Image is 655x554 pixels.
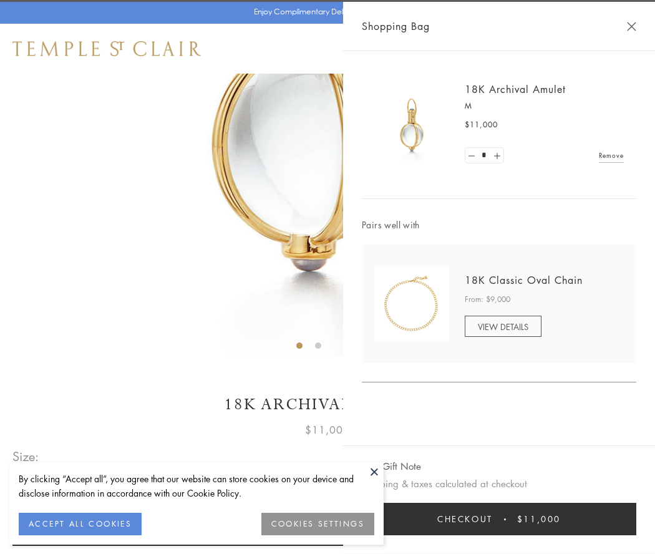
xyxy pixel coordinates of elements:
[599,148,624,162] a: Remove
[478,321,528,333] span: VIEW DETAILS
[362,503,636,535] button: Checkout $11,000
[465,273,583,287] a: 18K Classic Oval Chain
[362,476,636,492] p: Shipping & taxes calculated at checkout
[465,119,498,131] span: $11,000
[19,472,374,500] div: By clicking “Accept all”, you agree that our website can store cookies on your device and disclos...
[362,459,421,474] button: Add Gift Note
[465,100,624,112] p: M
[19,513,142,535] button: ACCEPT ALL COOKIES
[254,6,395,18] p: Enjoy Complimentary Delivery & Returns
[465,316,541,337] a: VIEW DETAILS
[12,41,201,56] img: Temple St. Clair
[362,18,430,34] span: Shopping Bag
[305,422,350,438] span: $11,000
[465,82,566,96] a: 18K Archival Amulet
[374,266,449,341] img: N88865-OV18
[12,394,643,415] h1: 18K Archival Amulet
[465,293,510,306] span: From: $9,000
[362,218,636,232] span: Pairs well with
[374,87,449,162] img: 18K Archival Amulet
[627,22,636,31] button: Close Shopping Bag
[517,512,561,526] span: $11,000
[261,513,374,535] button: COOKIES SETTINGS
[465,148,478,163] a: Set quantity to 0
[490,148,503,163] a: Set quantity to 2
[12,446,40,467] span: Size:
[437,512,493,526] span: Checkout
